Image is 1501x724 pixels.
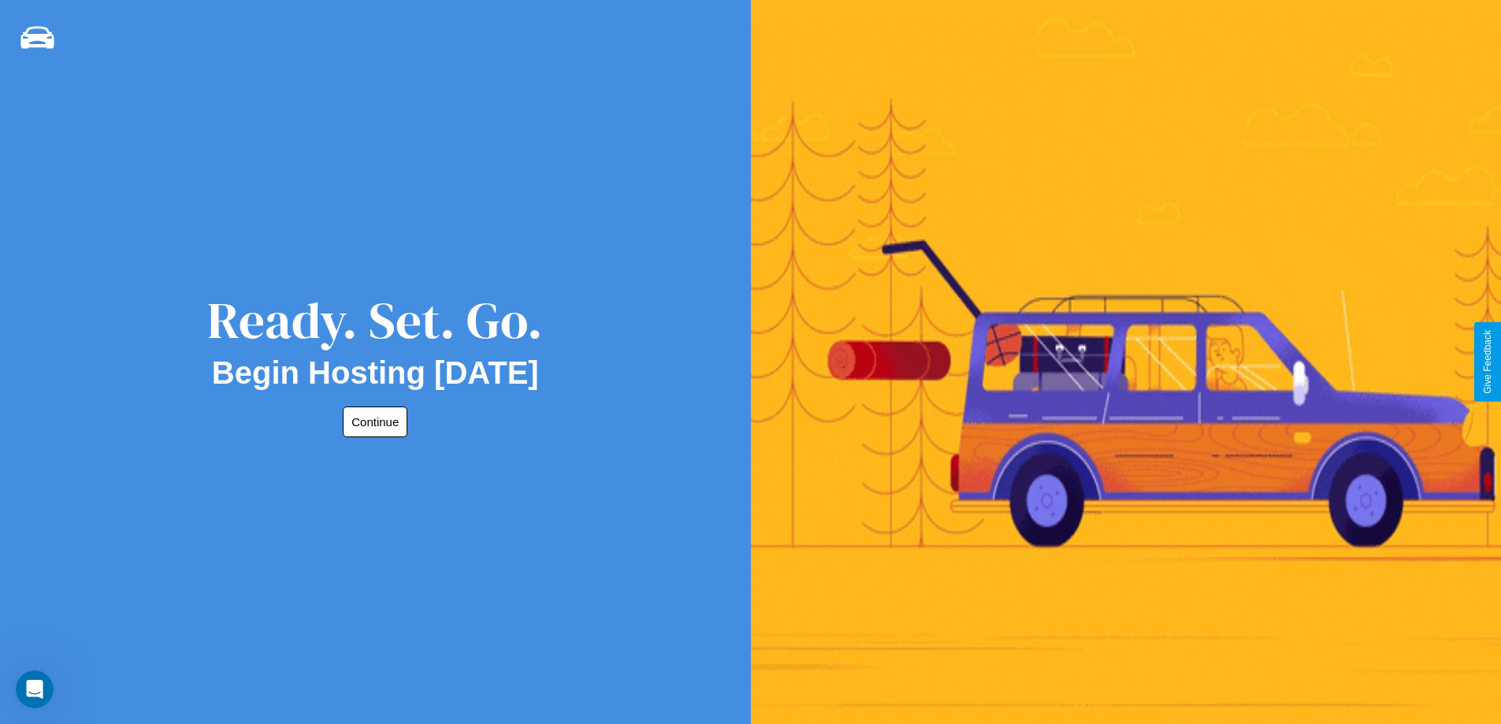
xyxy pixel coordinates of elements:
[343,407,407,437] button: Continue
[1482,330,1493,394] div: Give Feedback
[207,285,543,355] div: Ready. Set. Go.
[16,670,54,708] iframe: Intercom live chat
[212,355,539,391] h2: Begin Hosting [DATE]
